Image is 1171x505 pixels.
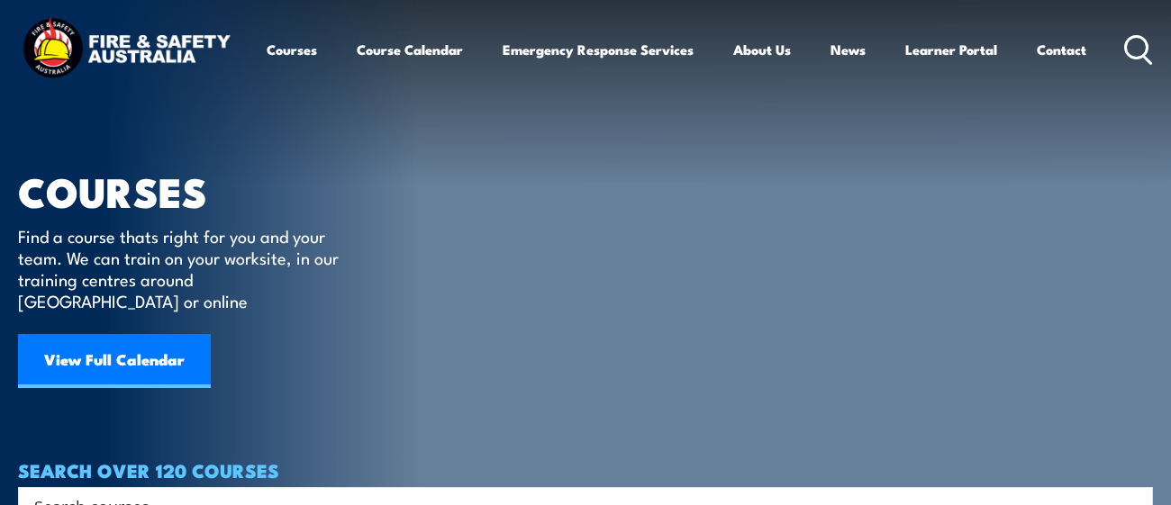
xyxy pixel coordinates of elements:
[357,28,463,71] a: Course Calendar
[267,28,317,71] a: Courses
[503,28,694,71] a: Emergency Response Services
[18,460,1153,480] h4: SEARCH OVER 120 COURSES
[905,28,997,71] a: Learner Portal
[733,28,791,71] a: About Us
[18,173,365,208] h1: COURSES
[1037,28,1086,71] a: Contact
[831,28,866,71] a: News
[18,225,347,311] p: Find a course thats right for you and your team. We can train on your worksite, in our training c...
[18,334,211,388] a: View Full Calendar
